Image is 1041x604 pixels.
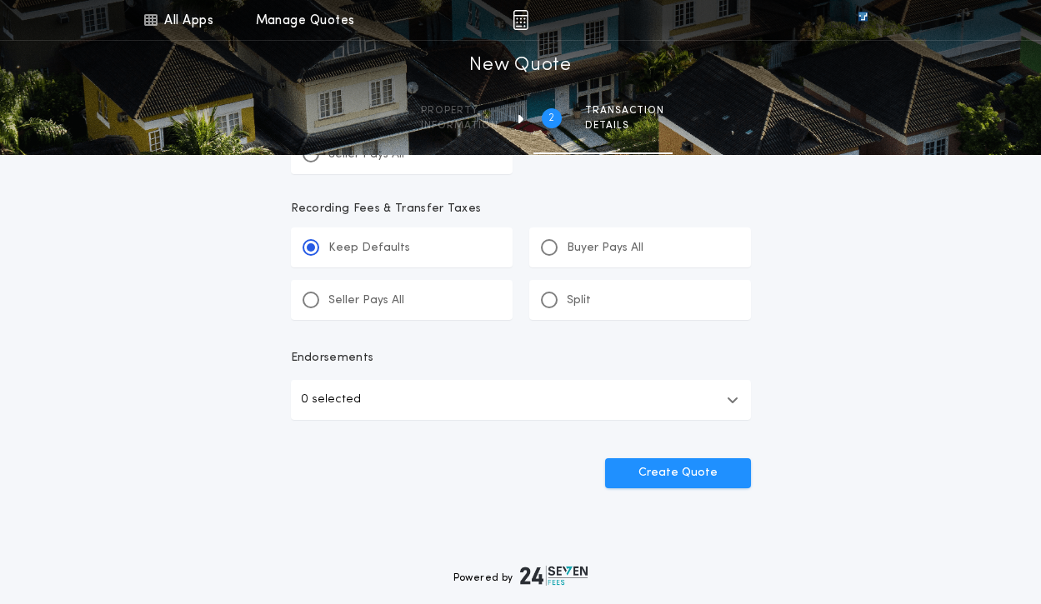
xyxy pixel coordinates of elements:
span: details [585,119,664,132]
p: Seller Pays All [328,292,404,309]
span: information [421,119,498,132]
h1: New Quote [469,52,571,79]
p: 0 selected [301,390,361,410]
p: Keep Defaults [328,240,410,257]
button: 0 selected [291,380,751,420]
p: Split [567,292,591,309]
p: Endorsements [291,350,751,367]
img: img [513,10,528,30]
button: Create Quote [605,458,751,488]
p: Recording Fees & Transfer Taxes [291,201,751,217]
p: Buyer Pays All [567,240,643,257]
h2: 2 [548,112,554,125]
span: Property [421,104,498,117]
div: Powered by [453,566,588,586]
img: logo [520,566,588,586]
img: vs-icon [828,12,898,28]
span: Transaction [585,104,664,117]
